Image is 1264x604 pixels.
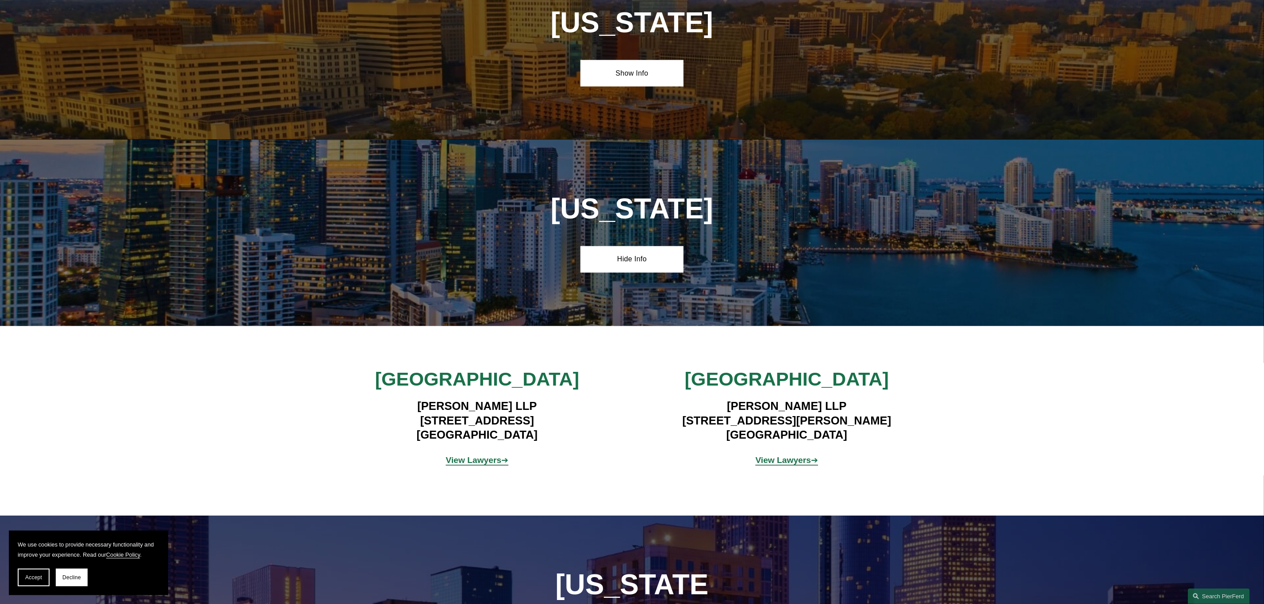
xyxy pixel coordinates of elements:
[348,399,606,442] h4: [PERSON_NAME] LLP [STREET_ADDRESS] [GEOGRAPHIC_DATA]
[658,399,916,442] h4: [PERSON_NAME] LLP [STREET_ADDRESS][PERSON_NAME] [GEOGRAPHIC_DATA]
[18,569,50,586] button: Accept
[756,456,818,465] a: View Lawyers➔
[18,539,159,560] p: We use cookies to provide necessary functionality and improve your experience. Read our .
[56,569,88,586] button: Decline
[62,574,81,581] span: Decline
[756,456,818,465] span: ➔
[375,369,579,390] span: [GEOGRAPHIC_DATA]
[1188,589,1250,604] a: Search this site
[685,369,889,390] span: [GEOGRAPHIC_DATA]
[446,456,509,465] a: View Lawyers➔
[106,551,140,558] a: Cookie Policy
[446,456,502,465] strong: View Lawyers
[9,531,168,595] section: Cookie banner
[529,193,735,226] h1: [US_STATE]
[25,574,42,581] span: Accept
[503,7,761,39] h1: [US_STATE]
[580,60,684,87] a: Show Info
[446,456,509,465] span: ➔
[756,456,811,465] strong: View Lawyers
[580,246,684,273] a: Hide Info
